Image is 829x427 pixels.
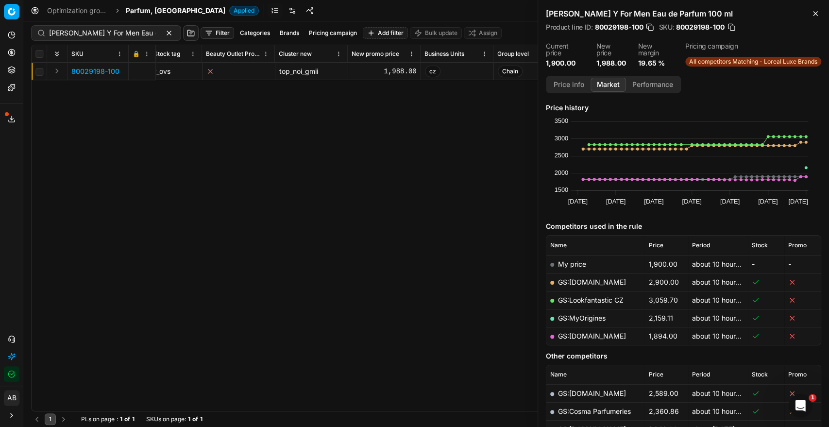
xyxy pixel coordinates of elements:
[81,415,135,423] div: :
[547,78,591,92] button: Price info
[133,50,140,58] span: 🔒
[126,6,225,16] span: Parfum, [GEOGRAPHIC_DATA]
[49,28,155,38] input: Search by SKU or title
[546,222,821,231] h5: Competitors used in the rule
[276,27,303,39] button: Brands
[51,48,63,60] button: Expand all
[550,241,567,249] span: Name
[788,371,807,378] span: Promo
[659,24,674,31] span: SKU :
[546,8,821,19] h2: [PERSON_NAME] Y For Men Eau de Parfum 100 ml
[555,117,568,124] text: 3500
[648,407,678,415] span: 2,360.86
[676,22,725,32] span: 80029198-100
[352,67,417,76] div: 1,988.00
[692,371,710,378] span: Period
[146,415,186,423] span: SKUs on page :
[201,27,234,39] button: Filter
[4,390,19,406] button: AB
[51,65,63,77] button: Expand
[133,50,180,58] span: Pricing Stock tag
[229,6,259,16] span: Applied
[788,198,808,205] text: [DATE]
[31,413,43,425] button: Go to previous page
[81,415,115,423] span: PLs on page
[558,260,586,268] span: My price
[594,22,643,32] span: 80029198-100
[648,314,673,322] span: 2,159.11
[692,389,753,397] span: about 10 hours ago
[555,135,568,142] text: 3000
[410,27,462,39] button: Bulk update
[648,278,678,286] span: 2,900.00
[555,186,568,193] text: 1500
[546,58,584,68] dd: 1,900.00
[126,6,259,16] span: Parfum, [GEOGRAPHIC_DATA]Applied
[305,27,361,39] button: Pricing campaign
[47,6,259,16] nav: breadcrumb
[752,241,768,249] span: Stock
[692,314,753,322] span: about 10 hours ago
[692,241,710,249] span: Period
[45,413,56,425] button: 1
[4,391,19,405] span: AB
[784,255,821,273] td: -
[648,371,663,378] span: Price
[132,415,135,423] strong: 1
[71,67,119,76] button: 80029198-100
[120,415,122,423] strong: 1
[546,103,821,113] h5: Price history
[648,241,663,249] span: Price
[58,413,69,425] button: Go to next page
[596,58,626,68] dd: 1,988.00
[648,389,678,397] span: 2,589.00
[692,332,753,340] span: about 10 hours ago
[558,296,624,304] a: GS:Lookfantastic CZ
[279,50,312,58] span: Cluster new
[555,169,568,176] text: 2000
[682,198,701,205] text: [DATE]
[31,413,69,425] nav: pagination
[568,198,588,205] text: [DATE]
[558,314,606,322] a: GS:MyOrigines
[789,394,812,417] iframe: Intercom live chat
[363,27,408,39] button: Add filter
[464,27,502,39] button: Assign
[558,332,626,340] a: GS:[DOMAIN_NAME]
[788,241,807,249] span: Promo
[352,50,399,58] span: New promo price
[236,27,274,39] button: Categories
[692,407,753,415] span: about 10 hours ago
[206,50,261,58] span: Beauty Outlet Product
[685,57,821,67] span: All competitors Matching - Loreal Luxe Brands
[591,78,626,92] button: Market
[638,58,674,68] dd: 19.65 %
[558,278,626,286] a: GS:[DOMAIN_NAME]
[558,407,631,415] a: GS:Cosma Parfumeries
[424,50,464,58] span: Business Units
[550,371,567,378] span: Name
[546,24,592,31] span: Product line ID :
[558,389,626,397] a: GS:[DOMAIN_NAME]
[648,260,677,268] span: 1,900.00
[498,66,523,77] span: Chain
[279,67,344,76] div: top_noi_gmii
[648,332,677,340] span: 1,894.00
[555,152,568,159] text: 2500
[425,66,440,77] span: cz
[546,43,584,56] dt: Current price
[71,50,84,58] span: SKU
[497,50,529,58] span: Group level
[626,78,679,92] button: Performance
[47,6,109,16] a: Optimization groups
[606,198,626,205] text: [DATE]
[124,415,130,423] strong: of
[692,296,753,304] span: about 10 hours ago
[720,198,740,205] text: [DATE]
[596,43,626,56] dt: New price
[638,43,674,56] dt: New margin
[188,415,190,423] strong: 1
[685,43,821,53] dt: Pricing campaign
[192,415,198,423] strong: of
